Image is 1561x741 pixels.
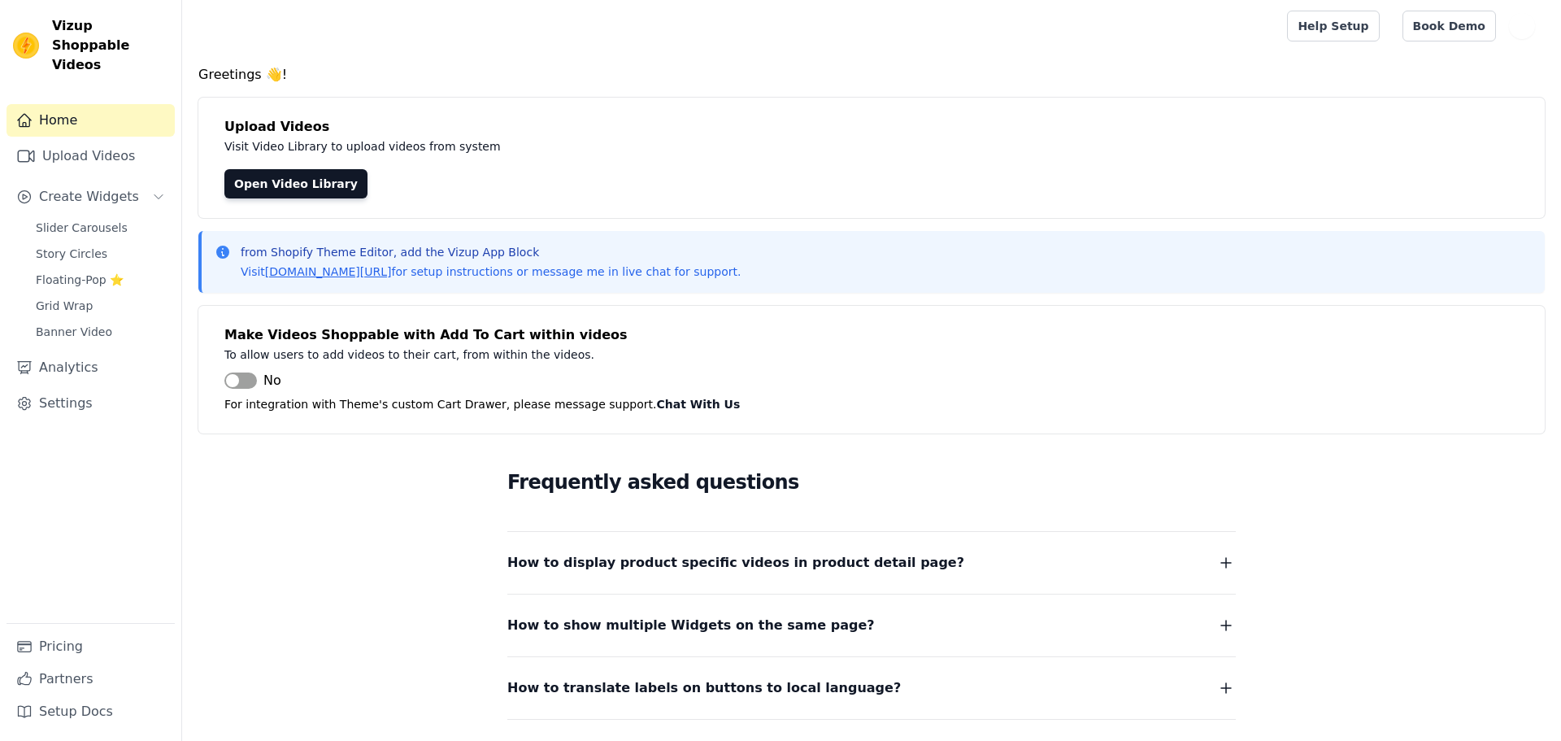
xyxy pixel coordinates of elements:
p: from Shopify Theme Editor, add the Vizup App Block [241,244,741,260]
span: Grid Wrap [36,298,93,314]
button: How to show multiple Widgets on the same page? [507,614,1236,637]
span: Vizup Shoppable Videos [52,16,168,75]
p: Visit Video Library to upload videos from system [224,137,953,156]
a: Open Video Library [224,169,367,198]
h4: Upload Videos [224,117,1519,137]
a: Help Setup [1287,11,1379,41]
button: How to display product specific videos in product detail page? [507,551,1236,574]
a: [DOMAIN_NAME][URL] [265,265,392,278]
span: Slider Carousels [36,220,128,236]
button: How to translate labels on buttons to local language? [507,677,1236,700]
a: Upload Videos [7,140,175,172]
a: Book Demo [1402,11,1496,41]
a: Pricing [7,630,175,663]
a: Settings [7,387,175,420]
a: Grid Wrap [26,294,175,317]
span: Create Widgets [39,187,139,207]
span: Story Circles [36,246,107,262]
p: For integration with Theme's custom Cart Drawer, please message support. [224,394,1519,414]
button: No [224,371,281,390]
p: To allow users to add videos to their cart, from within the videos. [224,345,953,364]
a: Floating-Pop ⭐ [26,268,175,291]
span: How to display product specific videos in product detail page? [507,551,964,574]
span: How to translate labels on buttons to local language? [507,677,901,700]
button: Create Widgets [7,181,175,213]
a: Slider Carousels [26,216,175,239]
h4: Greetings 👋! [198,65,1545,85]
h4: Make Videos Shoppable with Add To Cart within videos [224,325,1519,345]
p: Visit for setup instructions or message me in live chat for support. [241,264,741,280]
a: Partners [7,663,175,695]
span: No [263,371,281,390]
a: Setup Docs [7,695,175,728]
img: Vizup [13,33,39,59]
a: Banner Video [26,320,175,343]
span: How to show multiple Widgets on the same page? [507,614,875,637]
a: Analytics [7,351,175,384]
span: Banner Video [36,324,112,340]
span: Floating-Pop ⭐ [36,272,124,288]
button: Chat With Us [657,394,741,414]
a: Home [7,104,175,137]
h2: Frequently asked questions [507,466,1236,499]
a: Story Circles [26,242,175,265]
